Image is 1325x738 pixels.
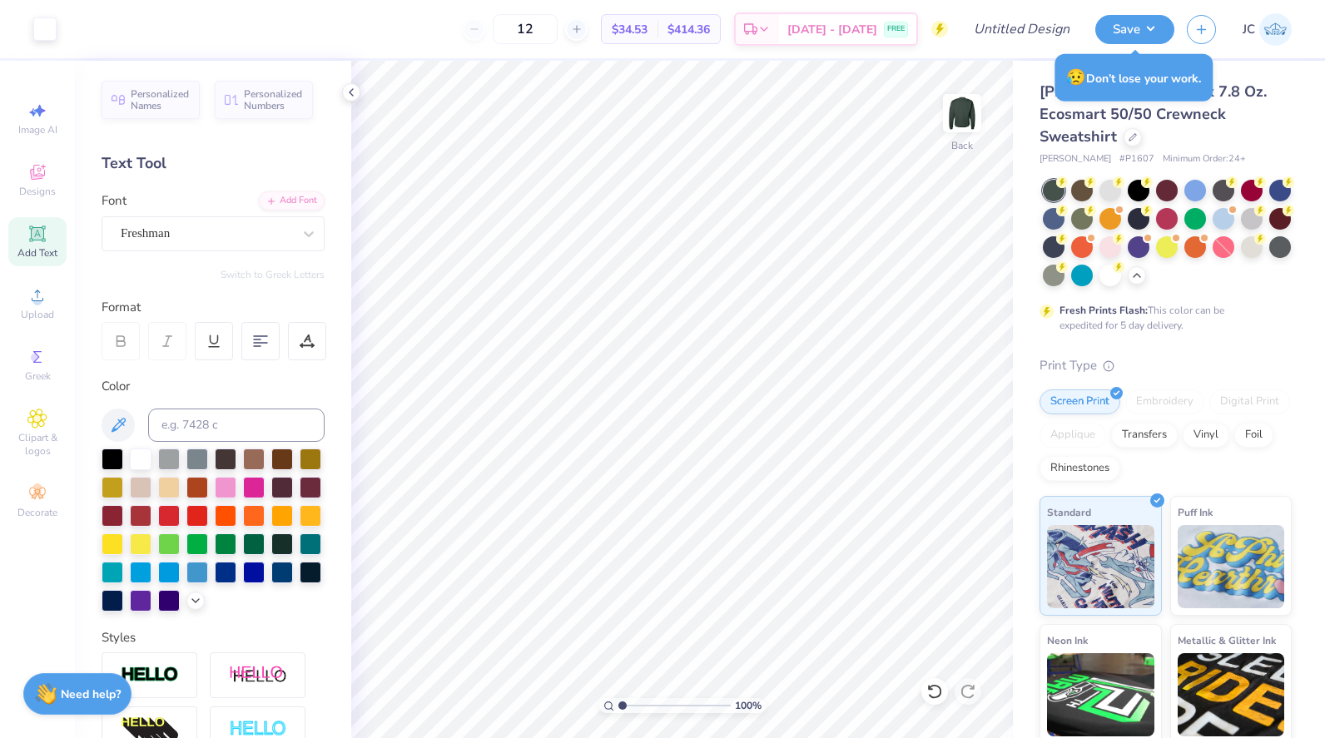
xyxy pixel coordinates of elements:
div: Don’t lose your work. [1055,54,1213,102]
span: Image AI [18,123,57,136]
div: Print Type [1040,356,1292,375]
span: JC [1243,20,1255,39]
span: Upload [21,308,54,321]
span: Standard [1047,503,1091,521]
div: Back [951,138,973,153]
span: [DATE] - [DATE] [787,21,877,38]
a: JC [1243,13,1292,46]
div: Color [102,377,325,396]
img: Shadow [229,665,287,686]
div: This color can be expedited for 5 day delivery. [1060,303,1264,333]
div: Transfers [1111,423,1178,448]
span: Personalized Names [131,88,190,111]
strong: Fresh Prints Flash: [1060,304,1148,317]
img: Neon Ink [1047,653,1154,736]
span: $34.53 [612,21,648,38]
span: Greek [25,369,51,383]
div: Vinyl [1183,423,1229,448]
div: Add Font [259,191,325,211]
div: Screen Print [1040,389,1120,414]
span: $414.36 [667,21,710,38]
img: Metallic & Glitter Ink [1178,653,1285,736]
div: Digital Print [1209,389,1290,414]
div: Rhinestones [1040,456,1120,481]
div: Applique [1040,423,1106,448]
span: Decorate [17,506,57,519]
span: Neon Ink [1047,632,1088,649]
span: 100 % [735,698,762,713]
span: Minimum Order: 24 + [1163,152,1246,166]
span: Personalized Numbers [244,88,303,111]
button: Save [1095,15,1174,44]
label: Font [102,191,127,211]
img: Standard [1047,525,1154,608]
span: Puff Ink [1178,503,1213,521]
img: Back [945,97,979,130]
input: e.g. 7428 c [148,409,325,442]
div: Styles [102,628,325,647]
button: Switch to Greek Letters [221,268,325,281]
img: Puff Ink [1178,525,1285,608]
span: Designs [19,185,56,198]
span: 😥 [1066,67,1086,88]
div: Foil [1234,423,1273,448]
span: FREE [887,23,905,35]
span: Add Text [17,246,57,260]
input: Untitled Design [960,12,1083,46]
div: Embroidery [1125,389,1204,414]
img: Jadyn Crane [1259,13,1292,46]
div: Text Tool [102,152,325,175]
span: [PERSON_NAME] Unisex 7.8 Oz. Ecosmart 50/50 Crewneck Sweatshirt [1040,82,1267,146]
strong: Need help? [61,686,121,702]
span: Metallic & Glitter Ink [1178,632,1276,649]
span: # P1607 [1119,152,1154,166]
img: Stroke [121,666,179,685]
div: Format [102,298,326,317]
span: Clipart & logos [8,431,67,458]
span: [PERSON_NAME] [1040,152,1111,166]
input: – – [493,14,558,44]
